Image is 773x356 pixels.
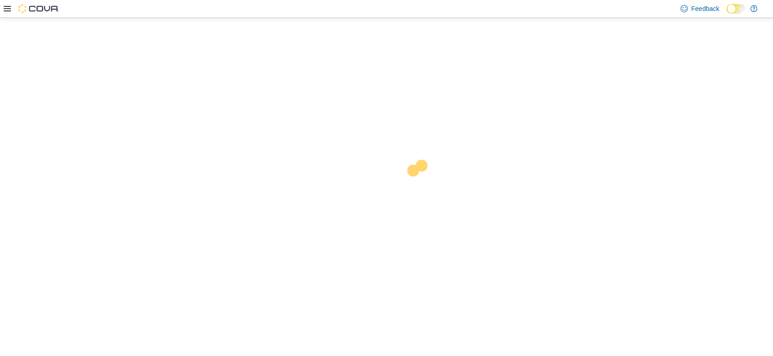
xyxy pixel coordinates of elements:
img: Cova [18,4,59,13]
span: Feedback [692,4,719,13]
input: Dark Mode [727,4,746,14]
img: cova-loader [386,153,455,221]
